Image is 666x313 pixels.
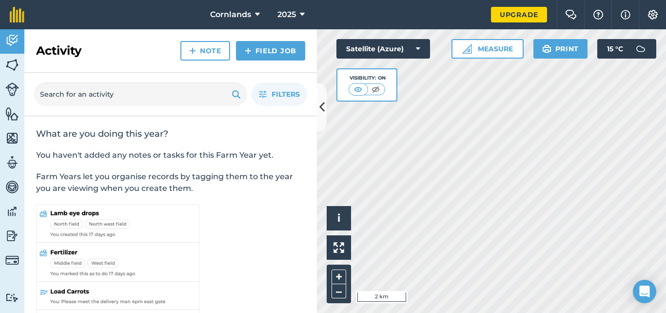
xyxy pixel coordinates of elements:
img: fieldmargin Logo [10,7,24,22]
img: svg+xml;base64,PHN2ZyB4bWxucz0iaHR0cDovL3d3dy53My5vcmcvMjAwMC9zdmciIHdpZHRoPSI1NiIgaGVpZ2h0PSI2MC... [5,131,19,146]
img: svg+xml;base64,PD94bWwgdmVyc2lvbj0iMS4wIiBlbmNvZGluZz0idXRmLTgiPz4KPCEtLSBHZW5lcmF0b3I6IEFkb2JlIE... [5,180,19,194]
button: Filters [252,83,307,106]
input: Search for an activity [34,83,247,106]
img: svg+xml;base64,PHN2ZyB4bWxucz0iaHR0cDovL3d3dy53My5vcmcvMjAwMC9zdmciIHdpZHRoPSIxNyIgaGVpZ2h0PSIxNy... [621,9,630,21]
img: svg+xml;base64,PHN2ZyB4bWxucz0iaHR0cDovL3d3dy53My5vcmcvMjAwMC9zdmciIHdpZHRoPSI1NiIgaGVpZ2h0PSI2MC... [5,58,19,72]
img: svg+xml;base64,PD94bWwgdmVyc2lvbj0iMS4wIiBlbmNvZGluZz0idXRmLTgiPz4KPCEtLSBHZW5lcmF0b3I6IEFkb2JlIE... [5,155,19,170]
button: Measure [451,39,524,59]
span: Filters [272,89,300,100]
img: svg+xml;base64,PD94bWwgdmVyc2lvbj0iMS4wIiBlbmNvZGluZz0idXRmLTgiPz4KPCEtLSBHZW5lcmF0b3I6IEFkb2JlIE... [5,293,19,302]
button: i [327,206,351,230]
img: svg+xml;base64,PD94bWwgdmVyc2lvbj0iMS4wIiBlbmNvZGluZz0idXRmLTgiPz4KPCEtLSBHZW5lcmF0b3I6IEFkb2JlIE... [5,229,19,243]
img: Ruler icon [462,44,472,54]
img: svg+xml;base64,PD94bWwgdmVyc2lvbj0iMS4wIiBlbmNvZGluZz0idXRmLTgiPz4KPCEtLSBHZW5lcmF0b3I6IEFkb2JlIE... [5,33,19,48]
img: A question mark icon [592,10,604,20]
a: Upgrade [491,7,547,22]
div: Open Intercom Messenger [633,280,656,303]
span: i [337,212,340,224]
img: Four arrows, one pointing top left, one top right, one bottom right and the last bottom left [333,242,344,253]
div: Visibility: On [349,74,386,82]
h2: Activity [36,43,81,59]
img: svg+xml;base64,PHN2ZyB4bWxucz0iaHR0cDovL3d3dy53My5vcmcvMjAwMC9zdmciIHdpZHRoPSI1MCIgaGVpZ2h0PSI0MC... [370,84,382,94]
button: Satellite (Azure) [336,39,430,59]
button: + [332,270,346,284]
span: 15 ° C [607,39,623,59]
p: You haven't added any notes or tasks for this Farm Year yet. [36,149,305,161]
img: svg+xml;base64,PHN2ZyB4bWxucz0iaHR0cDovL3d3dy53My5vcmcvMjAwMC9zdmciIHdpZHRoPSIxOSIgaGVpZ2h0PSIyNC... [542,43,551,55]
img: svg+xml;base64,PD94bWwgdmVyc2lvbj0iMS4wIiBlbmNvZGluZz0idXRmLTgiPz4KPCEtLSBHZW5lcmF0b3I6IEFkb2JlIE... [5,83,19,96]
img: svg+xml;base64,PHN2ZyB4bWxucz0iaHR0cDovL3d3dy53My5vcmcvMjAwMC9zdmciIHdpZHRoPSI1MCIgaGVpZ2h0PSI0MC... [352,84,364,94]
a: Note [180,41,230,61]
img: svg+xml;base64,PD94bWwgdmVyc2lvbj0iMS4wIiBlbmNvZGluZz0idXRmLTgiPz4KPCEtLSBHZW5lcmF0b3I6IEFkb2JlIE... [5,253,19,267]
button: – [332,284,346,298]
span: 2025 [277,9,296,21]
img: svg+xml;base64,PHN2ZyB4bWxucz0iaHR0cDovL3d3dy53My5vcmcvMjAwMC9zdmciIHdpZHRoPSIxOSIgaGVpZ2h0PSIyNC... [232,88,241,100]
p: Farm Years let you organise records by tagging them to the year you are viewing when you create t... [36,171,305,194]
button: Print [533,39,588,59]
img: A cog icon [647,10,659,20]
button: 15 °C [597,39,656,59]
img: svg+xml;base64,PHN2ZyB4bWxucz0iaHR0cDovL3d3dy53My5vcmcvMjAwMC9zdmciIHdpZHRoPSI1NiIgaGVpZ2h0PSI2MC... [5,106,19,121]
img: svg+xml;base64,PHN2ZyB4bWxucz0iaHR0cDovL3d3dy53My5vcmcvMjAwMC9zdmciIHdpZHRoPSIxNCIgaGVpZ2h0PSIyNC... [245,45,252,57]
img: svg+xml;base64,PD94bWwgdmVyc2lvbj0iMS4wIiBlbmNvZGluZz0idXRmLTgiPz4KPCEtLSBHZW5lcmF0b3I6IEFkb2JlIE... [631,39,650,59]
img: svg+xml;base64,PHN2ZyB4bWxucz0iaHR0cDovL3d3dy53My5vcmcvMjAwMC9zdmciIHdpZHRoPSIxNCIgaGVpZ2h0PSIyNC... [189,45,196,57]
a: Field Job [236,41,305,61]
img: Two speech bubbles overlapping with the left bubble in the forefront [565,10,577,20]
img: svg+xml;base64,PD94bWwgdmVyc2lvbj0iMS4wIiBlbmNvZGluZz0idXRmLTgiPz4KPCEtLSBHZW5lcmF0b3I6IEFkb2JlIE... [5,204,19,219]
h2: What are you doing this year? [36,128,305,140]
span: Cornlands [210,9,251,21]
